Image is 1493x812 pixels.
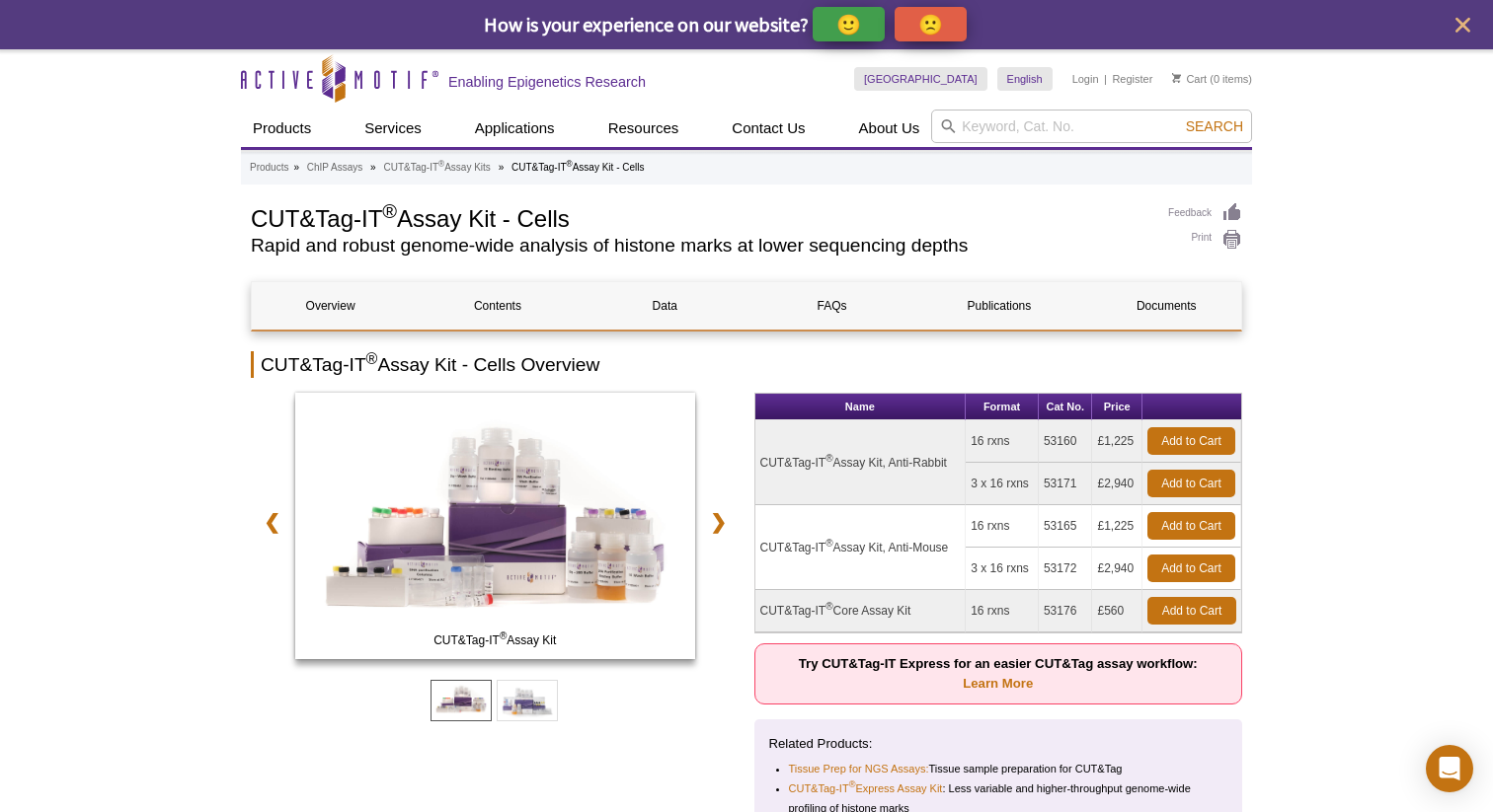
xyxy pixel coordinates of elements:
[251,499,293,545] a: ❮
[1147,554,1235,582] a: Add to Cart
[596,110,691,147] a: Resources
[1092,420,1142,463] td: £1,225
[1147,427,1235,455] a: Add to Cart
[997,67,1053,91] a: English
[755,505,967,590] td: CUT&Tag-IT Assay Kit, Anti-Mouse
[849,780,856,790] sup: ®
[1072,72,1099,86] a: Login
[1092,505,1142,548] td: £1,225
[847,110,932,147] a: About Us
[966,394,1039,420] th: Format
[920,282,1077,330] a: Publications
[1172,67,1252,91] li: (0 items)
[1104,67,1107,91] li: |
[1147,470,1235,497] a: Add to Cart
[1147,597,1236,625] a: Add to Cart
[499,162,505,173] li: »
[769,734,1228,754] p: Related Products:
[1168,229,1242,251] a: Print
[293,162,299,173] li: »
[448,73,646,91] h2: Enabling Epigenetics Research
[836,12,861,37] p: 🙂
[825,453,832,464] sup: ®
[1039,548,1093,590] td: 53172
[799,656,1198,691] strong: Try CUT&Tag-IT Express for an easier CUT&Tag assay workflow:
[825,601,832,612] sup: ®
[1039,394,1093,420] th: Cat No.
[383,159,490,177] a: CUT&Tag-IT®Assay Kits
[1039,505,1093,548] td: 53165
[500,630,507,641] sup: ®
[789,778,943,798] a: CUT&Tag-IT®Express Assay Kit
[1039,463,1093,505] td: 53171
[1092,463,1142,505] td: £2,940
[966,590,1039,632] td: 16 rxns
[1112,72,1152,86] a: Register
[438,159,444,169] sup: ®
[789,759,1212,778] li: Tissue sample preparation for CUT&Tag
[484,12,809,37] span: How is your experience on our website?
[966,505,1039,548] td: 16 rxns
[789,759,929,778] a: Tissue Prep for NGS Assays:
[382,200,397,222] sup: ®
[295,393,695,659] img: CUT&Tag-IT Assay Kit
[251,351,1242,378] h2: CUT&Tag-IT Assay Kit - Cells Overview
[753,282,910,330] a: FAQs
[250,159,288,177] a: Products
[241,110,323,147] a: Products
[1186,118,1243,134] span: Search
[1092,590,1142,632] td: £560
[1180,117,1249,135] button: Search
[252,282,409,330] a: Overview
[511,162,645,173] li: CUT&Tag-IT Assay Kit - Cells
[1426,745,1473,792] div: Open Intercom Messenger
[251,202,1148,232] h1: CUT&Tag-IT Assay Kit - Cells
[1172,72,1207,86] a: Cart
[1147,512,1235,540] a: Add to Cart
[966,420,1039,463] td: 16 rxns
[587,282,744,330] a: Data
[419,282,576,330] a: Contents
[1092,394,1142,420] th: Price
[1451,13,1475,37] button: close
[963,676,1033,691] a: Learn More
[299,630,690,650] span: CUT&Tag-IT Assay Kit
[720,110,817,147] a: Contact Us
[295,393,695,665] a: CUT&Tag-IT Assay Kit
[251,237,1148,255] h2: Rapid and robust genome-wide analysis of histone marks at lower sequencing depths
[1092,548,1142,590] td: £2,940
[931,110,1252,143] input: Keyword, Cat. No.
[567,159,573,169] sup: ®
[825,538,832,549] sup: ®
[1039,420,1093,463] td: 53160
[755,394,967,420] th: Name
[966,548,1039,590] td: 3 x 16 rxns
[353,110,433,147] a: Services
[370,162,376,173] li: »
[366,350,378,367] sup: ®
[697,499,740,545] a: ❯
[755,420,967,505] td: CUT&Tag-IT Assay Kit, Anti-Rabbit
[918,12,943,37] p: 🙁
[966,463,1039,505] td: 3 x 16 rxns
[1168,202,1242,224] a: Feedback
[463,110,567,147] a: Applications
[755,590,967,632] td: CUT&Tag-IT Core Assay Kit
[1088,282,1245,330] a: Documents
[1039,590,1093,632] td: 53176
[307,159,363,177] a: ChIP Assays
[1172,73,1181,83] img: Your Cart
[854,67,987,91] a: [GEOGRAPHIC_DATA]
